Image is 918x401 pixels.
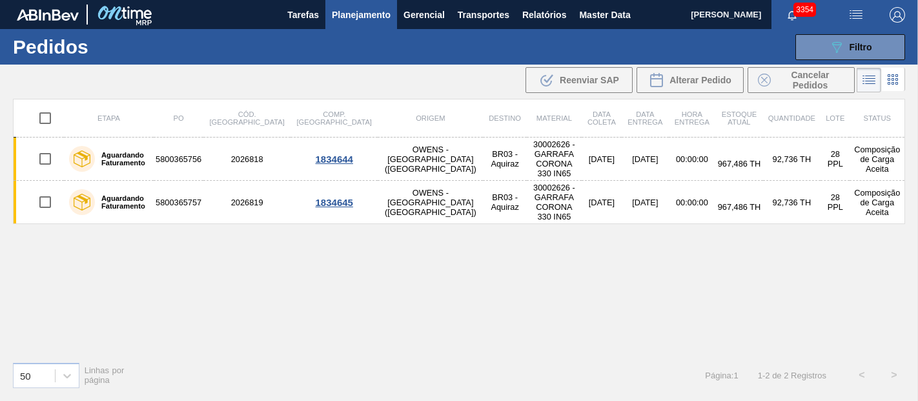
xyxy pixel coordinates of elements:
[850,181,904,224] td: Composição de Carga Aceita
[669,138,716,181] td: 00:00:00
[848,7,864,23] img: userActions
[718,159,761,169] span: 967,486 TH
[705,371,738,380] span: Página : 1
[582,138,622,181] td: [DATE]
[864,114,891,122] span: Status
[637,67,744,93] div: Alterar Pedido
[890,7,905,23] img: Logout
[378,138,483,181] td: OWENS - [GEOGRAPHIC_DATA] ([GEOGRAPHIC_DATA])
[878,359,910,391] button: >
[758,371,826,380] span: 1 - 2 de 2 Registros
[768,114,815,122] span: Quantidade
[793,3,816,17] span: 3354
[458,7,509,23] span: Transportes
[850,138,904,181] td: Composição de Carga Aceita
[292,197,376,208] div: 1834645
[17,9,79,21] img: TNhmsLtSVTkK8tSr43FrP2fwEKptu5GPRR3wAAAABJRU5ErkJggg==
[154,138,203,181] td: 5800365756
[622,181,668,224] td: [DATE]
[560,75,619,85] span: Reenviar SAP
[669,75,731,85] span: Alterar Pedido
[821,181,850,224] td: 28 PPL
[203,181,291,224] td: 2026819
[14,138,905,181] a: Aguardando Faturamento58003657562026818OWENS - [GEOGRAPHIC_DATA] ([GEOGRAPHIC_DATA])BR03 - Aquira...
[527,181,582,224] td: 30002626 - GARRAFA CORONA 330 IN65
[675,110,709,126] span: Hora Entrega
[154,181,203,224] td: 5800365757
[587,110,616,126] span: Data coleta
[857,68,881,92] div: Visão em Lista
[95,151,148,167] label: Aguardando Faturamento
[582,181,622,224] td: [DATE]
[622,138,668,181] td: [DATE]
[776,70,844,90] span: Cancelar Pedidos
[763,181,821,224] td: 92,736 TH
[579,7,630,23] span: Master Data
[297,110,372,126] span: Comp. [GEOGRAPHIC_DATA]
[795,34,905,60] button: Filtro
[826,114,844,122] span: Lote
[20,370,31,381] div: 50
[14,181,905,224] a: Aguardando Faturamento58003657572026819OWENS - [GEOGRAPHIC_DATA] ([GEOGRAPHIC_DATA])BR03 - Aquira...
[748,67,855,93] div: Cancelar Pedidos em Massa
[627,110,662,126] span: Data entrega
[403,7,445,23] span: Gerencial
[718,202,761,212] span: 967,486 TH
[881,68,905,92] div: Visão em Cards
[95,194,148,210] label: Aguardando Faturamento
[209,110,284,126] span: Cód. [GEOGRAPHIC_DATA]
[722,110,757,126] span: Estoque atual
[483,181,527,224] td: BR03 - Aquiraz
[850,42,872,52] span: Filtro
[97,114,120,122] span: Etapa
[13,39,196,54] h1: Pedidos
[287,7,319,23] span: Tarefas
[525,67,633,93] div: Reenviar SAP
[846,359,878,391] button: <
[332,7,391,23] span: Planejamento
[292,154,376,165] div: 1834644
[771,6,813,24] button: Notificações
[763,138,821,181] td: 92,736 TH
[416,114,445,122] span: Origem
[203,138,291,181] td: 2026818
[821,138,850,181] td: 28 PPL
[378,181,483,224] td: OWENS - [GEOGRAPHIC_DATA] ([GEOGRAPHIC_DATA])
[527,138,582,181] td: 30002626 - GARRAFA CORONA 330 IN65
[483,138,527,181] td: BR03 - Aquiraz
[85,365,125,385] span: Linhas por página
[669,181,716,224] td: 00:00:00
[489,114,521,122] span: Destino
[174,114,184,122] span: PO
[748,67,855,93] button: Cancelar Pedidos
[536,114,572,122] span: Material
[522,7,566,23] span: Relatórios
